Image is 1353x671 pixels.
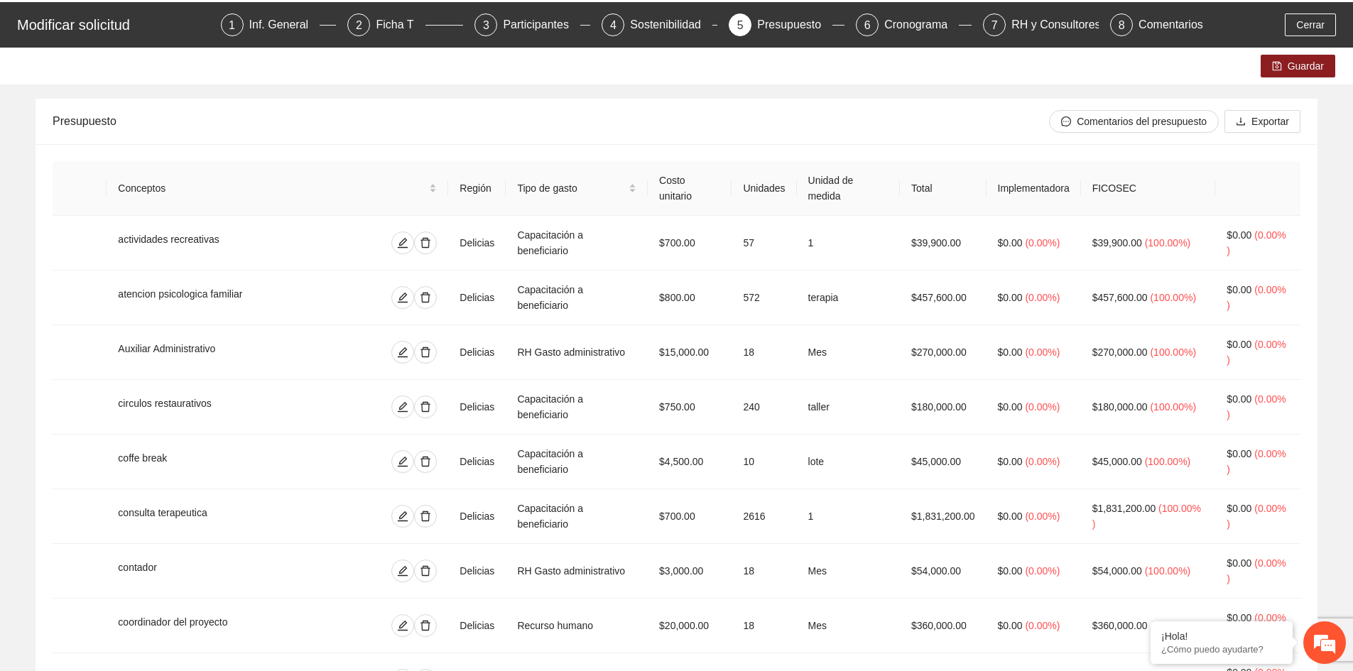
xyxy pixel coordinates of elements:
span: $0.00 [998,511,1023,522]
div: 6Cronograma [856,13,972,36]
div: 5Presupuesto [729,13,844,36]
div: 7RH y Consultores [983,13,1099,36]
span: $457,600.00 [1092,292,1148,303]
th: Total [900,161,987,216]
span: edit [392,347,413,358]
span: $54,000.00 [1092,565,1142,577]
span: delete [415,347,436,358]
span: edit [392,565,413,577]
span: ( 0.00% ) [1227,557,1286,584]
textarea: Escriba su mensaje y pulse “Intro” [7,388,271,437]
span: 7 [991,19,998,31]
td: $54,000.00 [900,544,987,599]
span: $0.00 [998,237,1023,249]
span: $0.00 [998,620,1023,631]
span: edit [392,620,413,631]
span: 4 [610,19,616,31]
td: Capacitación a beneficiario [506,380,648,435]
p: ¿Cómo puedo ayudarte? [1161,644,1282,655]
span: $0.00 [998,401,1023,413]
td: Delicias [448,380,506,435]
div: 4Sostenibilidad [602,13,717,36]
span: download [1236,116,1246,128]
div: consulta terapeutica [118,505,299,528]
div: Presupuesto [757,13,832,36]
span: ( 100.00% ) [1145,565,1191,577]
div: actividades recreativas [118,231,305,254]
span: $0.00 [998,347,1023,358]
span: delete [415,292,436,303]
button: delete [414,614,437,637]
td: $360,000.00 [900,599,987,653]
td: $800.00 [648,271,732,325]
span: ( 0.00% ) [1025,347,1060,358]
span: save [1272,61,1282,72]
span: ( 0.00% ) [1227,339,1286,366]
td: 18 [732,544,796,599]
span: ( 0.00% ) [1227,229,1286,256]
td: $270,000.00 [900,325,987,380]
div: Minimizar ventana de chat en vivo [233,7,267,41]
th: Implementadora [987,161,1081,216]
td: $750.00 [648,380,732,435]
span: edit [392,511,413,522]
td: RH Gasto administrativo [506,544,648,599]
span: $1,831,200.00 [1092,503,1156,514]
span: ( 0.00% ) [1025,456,1060,467]
span: Conceptos [118,180,426,196]
button: edit [391,341,414,364]
div: Inf. General [249,13,320,36]
td: Delicias [448,544,506,599]
td: 2616 [732,489,796,544]
button: saveGuardar [1261,55,1335,77]
td: Delicias [448,435,506,489]
span: 5 [737,19,744,31]
span: ( 0.00% ) [1025,292,1060,303]
span: $180,000.00 [1092,401,1148,413]
td: Capacitación a beneficiario [506,216,648,271]
span: $0.00 [998,456,1023,467]
span: Tipo de gasto [517,180,626,196]
td: 18 [732,599,796,653]
td: $45,000.00 [900,435,987,489]
td: 240 [732,380,796,435]
div: ¡Hola! [1161,631,1282,642]
button: Cerrar [1285,13,1336,36]
td: Delicias [448,216,506,271]
span: edit [392,401,413,413]
span: ( 0.00% ) [1227,393,1286,420]
span: $360,000.00 [1092,620,1148,631]
span: delete [415,456,436,467]
span: $45,000.00 [1092,456,1142,467]
span: edit [392,456,413,467]
td: 18 [732,325,796,380]
span: ( 0.00% ) [1025,565,1060,577]
span: ( 100.00% ) [1145,456,1191,467]
button: delete [414,231,437,254]
span: ( 100.00% ) [1150,401,1196,413]
td: Capacitación a beneficiario [506,271,648,325]
th: Región [448,161,506,216]
td: $15,000.00 [648,325,732,380]
div: atencion psicologica familiar [118,286,317,309]
td: Delicias [448,489,506,544]
td: lote [797,435,900,489]
span: $0.00 [1227,557,1251,569]
td: Delicias [448,271,506,325]
span: $0.00 [998,292,1023,303]
span: ( 0.00% ) [1227,503,1286,530]
div: contador [118,560,274,582]
span: message [1061,116,1071,128]
span: Guardar [1288,58,1324,74]
td: $39,900.00 [900,216,987,271]
button: messageComentarios del presupuesto [1049,110,1219,133]
td: Mes [797,599,900,653]
span: delete [415,511,436,522]
div: RH y Consultores [1011,13,1112,36]
td: $3,000.00 [648,544,732,599]
div: Presupuesto [53,101,1049,141]
span: $270,000.00 [1092,347,1148,358]
span: Exportar [1251,114,1289,129]
span: delete [415,237,436,249]
span: delete [415,565,436,577]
